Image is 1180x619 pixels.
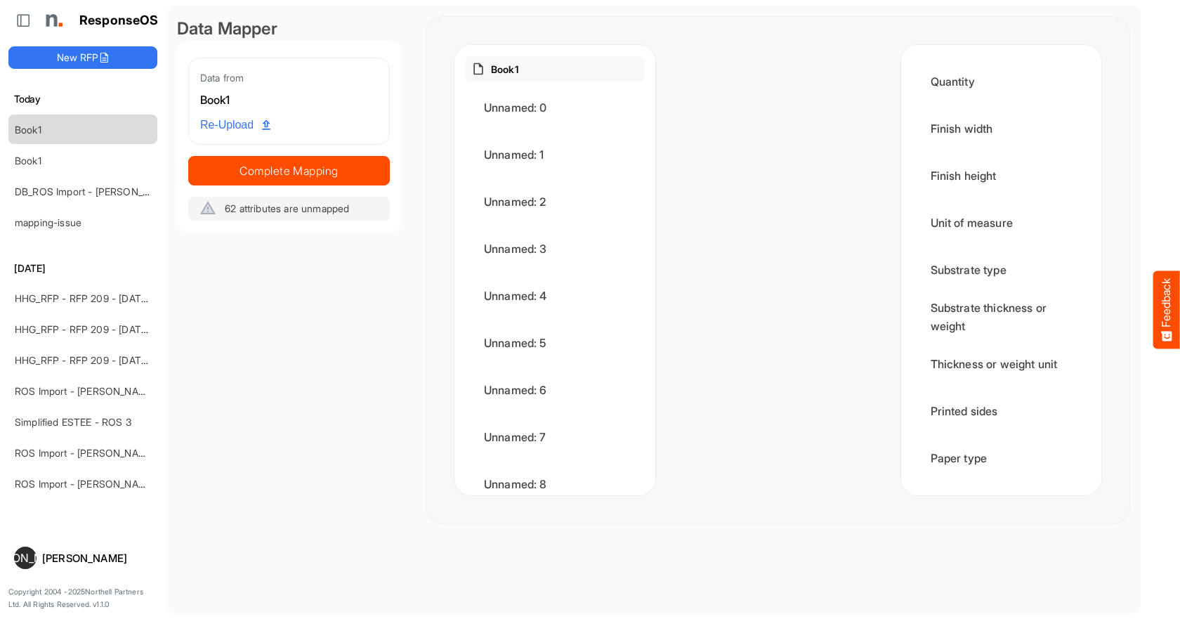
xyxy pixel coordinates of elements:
div: Data from [200,70,378,86]
div: Quantity [912,60,1091,103]
p: Copyright 2004 - 2025 Northell Partners Ltd. All Rights Reserved. v 1.1.0 [8,586,157,611]
a: ROS Import - [PERSON_NAME] - Final (short) [15,447,218,459]
a: mapping-issue [15,216,81,228]
div: Unit of measure [912,201,1091,245]
button: Complete Mapping [188,156,390,185]
div: Unnamed: 0 [466,86,644,129]
a: ROS Import - [PERSON_NAME] - Final (short) [15,478,218,490]
div: Book1 [200,91,378,110]
div: Printed sides [912,389,1091,433]
a: Book1 [15,124,41,136]
div: Unnamed: 7 [466,415,644,459]
a: HHG_RFP - RFP 209 - [DATE] - ROS TEST 3 (LITE) [15,323,246,335]
div: Data Mapper [177,17,401,41]
span: 62 attributes are unmapped [225,202,349,214]
button: New RFP [8,46,157,69]
button: Feedback [1153,271,1180,348]
div: Substrate type [912,248,1091,292]
div: Paper type [912,436,1091,480]
div: Unnamed: 5 [466,321,644,365]
h6: Today [8,91,157,107]
a: Simplified ESTEE - ROS 3 [15,416,131,428]
div: Unnamed: 2 [466,180,644,223]
div: Unnamed: 4 [466,274,644,318]
img: Northell [39,6,67,34]
div: [PERSON_NAME] [42,553,152,563]
a: Book1 [15,155,41,167]
a: HHG_RFP - RFP 209 - [DATE] - ROS TEST 3 (LITE) [15,292,246,304]
a: DB_ROS Import - [PERSON_NAME] - ROS 4 [15,185,214,197]
span: Complete Mapping [189,161,389,181]
h6: This Week [8,522,157,537]
div: Finish width [912,107,1091,150]
div: Substrate thickness or weight [912,295,1091,339]
a: ROS Import - [PERSON_NAME] - ROS 4 [15,385,195,397]
h6: [DATE] [8,261,157,276]
a: Re-Upload [195,112,276,138]
div: Unnamed: 8 [466,462,644,506]
div: Finish height [912,154,1091,197]
div: Thickness or weight unit [912,342,1091,386]
div: Unnamed: 6 [466,368,644,412]
h1: ResponseOS [79,13,159,28]
a: HHG_RFP - RFP 209 - [DATE] - ROS TEST 3 (LITE) [15,354,246,366]
p: Book1 [491,62,518,77]
div: Material brand [912,483,1091,527]
div: Unnamed: 1 [466,133,644,176]
span: Re-Upload [200,116,270,134]
div: Unnamed: 3 [466,227,644,271]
